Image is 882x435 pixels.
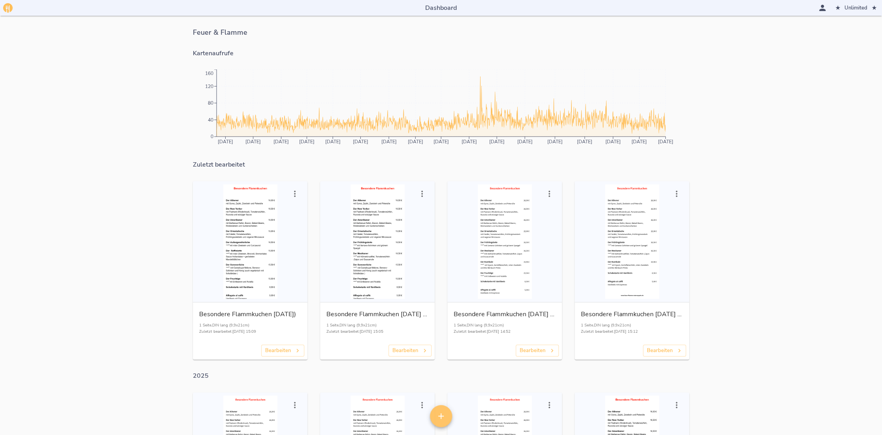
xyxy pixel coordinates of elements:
[299,139,315,145] tspan: [DATE]
[353,139,368,145] tspan: [DATE]
[273,139,289,145] tspan: [DATE]
[461,139,477,145] tspan: [DATE]
[425,4,457,12] h3: Dashboard
[388,345,432,357] a: Bearbeiten
[833,2,879,14] button: Unlimited
[454,322,556,335] p: 1 Seite , DIN lang (9,9x21cm) Zuletzt bearbeitet: [DATE] 14:52
[381,139,396,145] tspan: [DATE]
[193,50,689,57] h3: Kartenaufrufe
[261,345,304,357] a: Bearbeiten
[408,139,423,145] tspan: [DATE]
[516,345,559,357] a: Bearbeiten
[489,139,505,145] tspan: [DATE]
[520,346,555,355] span: Bearbeiten
[208,100,213,107] tspan: 80
[643,345,686,357] a: Bearbeiten
[265,346,300,355] span: Bearbeiten
[205,83,213,90] tspan: 120
[193,161,689,169] h3: Zuletzt bearbeitet
[199,322,301,335] p: 1 Seite , DIN lang (9,9x21cm) Zuletzt bearbeitet: [DATE] 15:09
[577,139,592,145] tspan: [DATE]
[835,4,877,13] span: Unlimited
[325,139,341,145] tspan: [DATE]
[581,322,683,335] p: 1 Seite , DIN lang (9,9x21cm) Zuletzt bearbeitet: [DATE] 15:12
[392,346,428,355] span: Bearbeiten
[326,309,428,320] p: Besondere Flammkuchen [DATE] (Kopie) (Kopie) (Kopie)
[631,139,647,145] tspan: [DATE]
[433,139,449,145] tspan: [DATE]
[193,372,689,380] h3: 2025
[647,346,682,355] span: Bearbeiten
[193,28,689,37] h2: Feuer & Flamme
[326,322,428,335] p: 1 Seite , DIN lang (9,9x21cm) Zuletzt bearbeitet: [DATE] 15:05
[658,139,673,145] tspan: [DATE]
[218,139,233,145] tspan: [DATE]
[205,71,213,77] tspan: 160
[517,139,532,145] tspan: [DATE]
[211,134,213,140] tspan: 0
[245,139,261,145] tspan: [DATE]
[199,309,301,320] p: Besondere Flammkuchen [DATE])
[605,139,621,145] tspan: [DATE]
[581,309,683,320] p: Besondere Flammkuchen [DATE] (Kopie)
[547,139,563,145] tspan: [DATE]
[454,309,556,320] p: Besondere Flammkuchen [DATE] (Kopie) (Kopie)
[208,117,213,123] tspan: 40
